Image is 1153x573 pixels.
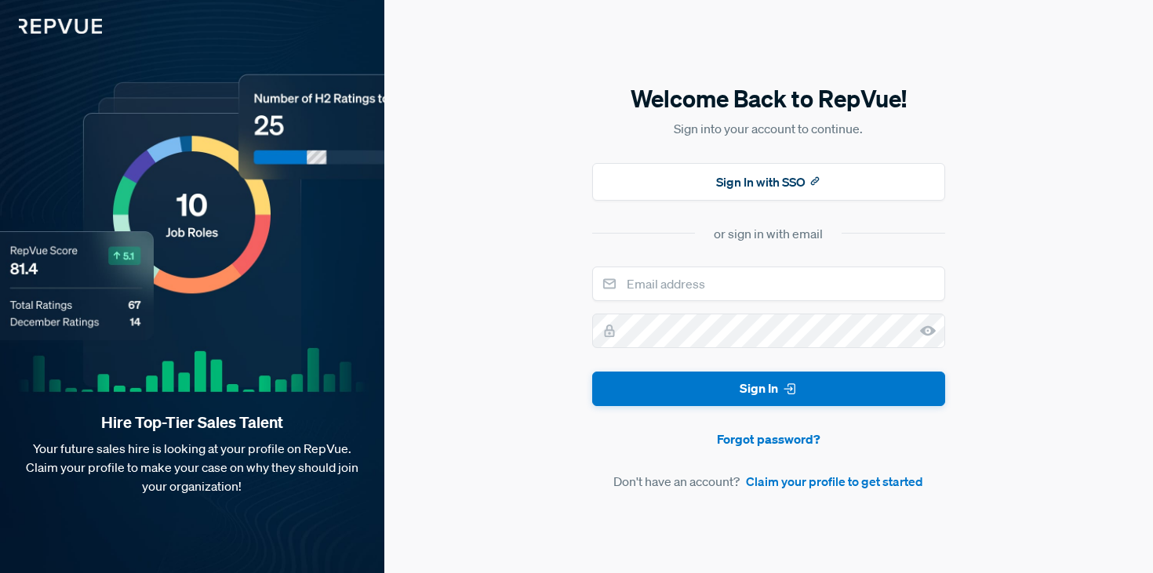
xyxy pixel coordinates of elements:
p: Your future sales hire is looking at your profile on RepVue. Claim your profile to make your case... [25,439,359,495]
p: Sign into your account to continue. [592,119,945,138]
button: Sign In [592,372,945,407]
a: Claim your profile to get started [746,472,923,491]
a: Forgot password? [592,430,945,448]
input: Email address [592,267,945,301]
div: or sign in with email [714,224,823,243]
strong: Hire Top-Tier Sales Talent [25,412,359,433]
h5: Welcome Back to RepVue! [592,82,945,115]
article: Don't have an account? [592,472,945,491]
button: Sign In with SSO [592,163,945,201]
